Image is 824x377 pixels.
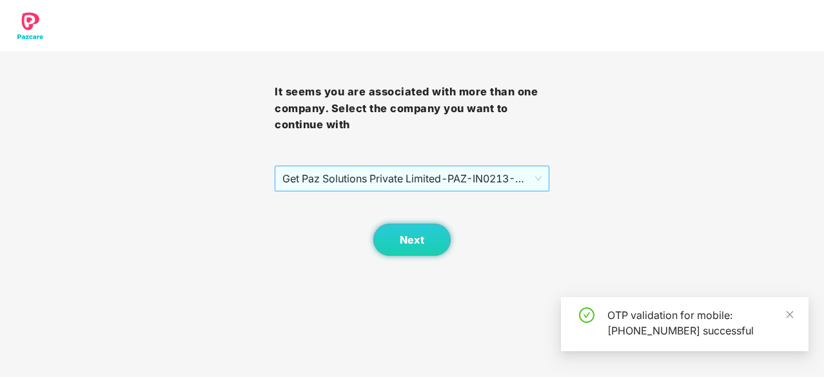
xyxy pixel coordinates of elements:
[607,307,793,338] div: OTP validation for mobile: [PHONE_NUMBER] successful
[579,307,594,323] span: check-circle
[785,310,794,319] span: close
[282,166,542,191] span: Get Paz Solutions Private Limited - PAZ-IN0213 - EMPLOYEE
[400,234,424,246] span: Next
[373,224,451,256] button: Next
[275,84,549,133] h3: It seems you are associated with more than one company. Select the company you want to continue with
